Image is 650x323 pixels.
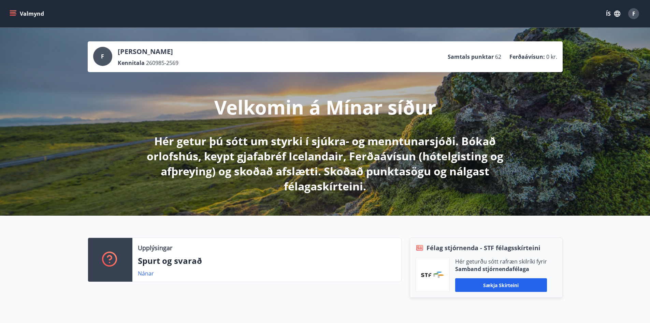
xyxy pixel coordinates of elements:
p: Kennitala [118,59,145,67]
span: 62 [495,53,501,60]
img: vjCaq2fThgY3EUYqSgpjEiBg6WP39ov69hlhuPVN.png [421,272,444,278]
button: F [625,5,642,22]
p: Ferðaávísun : [509,53,545,60]
p: Hér geturðu sótt rafræn skilríki fyrir [455,258,547,265]
span: 260985-2569 [146,59,178,67]
p: Samtals punktar [448,53,494,60]
span: F [101,53,104,60]
a: Nánar [138,270,154,277]
button: Sækja skírteini [455,278,547,292]
p: Upplýsingar [138,243,172,252]
p: Velkomin á Mínar síður [214,94,436,120]
p: Spurt og svarað [138,255,396,267]
button: ÍS [602,8,624,20]
p: [PERSON_NAME] [118,47,178,56]
button: menu [8,8,47,20]
span: 0 kr. [546,53,557,60]
span: Félag stjórnenda - STF félagsskírteini [427,243,540,252]
p: Hér getur þú sótt um styrki í sjúkra- og menntunarsjóði. Bókað orlofshús, keypt gjafabréf Iceland... [145,134,505,194]
p: Samband stjórnendafélaga [455,265,547,273]
span: F [632,10,635,17]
